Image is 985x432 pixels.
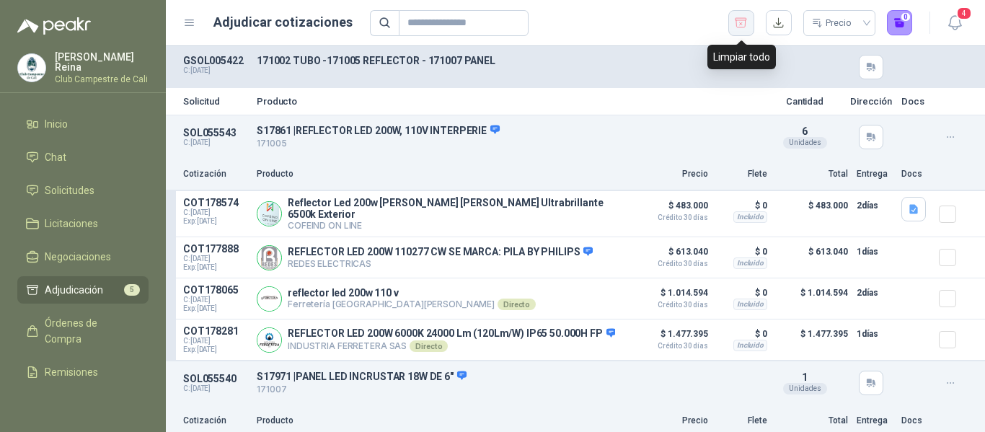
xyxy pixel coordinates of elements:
p: $ 0 [717,197,767,214]
a: Negociaciones [17,243,149,270]
a: Chat [17,144,149,171]
p: Ferretería [GEOGRAPHIC_DATA][PERSON_NAME] [288,299,536,310]
p: S17861 | REFLECTOR LED 200W, 110V INTERPERIE [257,124,760,137]
p: $ 0 [717,243,767,260]
button: 0 [887,10,913,36]
p: $ 613.040 [636,243,708,268]
div: Incluido [733,211,767,223]
p: Reflector Led 200w [PERSON_NAME] [PERSON_NAME] Ultrabrillante 6500k Exterior [288,197,627,220]
p: Entrega [857,167,893,181]
span: 4 [956,6,972,20]
p: 2 días [857,197,893,214]
p: Entrega [857,414,893,428]
p: Solicitud [183,97,248,106]
p: COT178281 [183,325,248,337]
span: Órdenes de Compra [45,315,135,347]
p: Producto [257,167,627,181]
p: REDES ELECTRICAS [288,258,593,269]
p: Docs [901,414,930,428]
span: C: [DATE] [183,255,248,263]
div: Unidades [783,137,827,149]
p: $ 0 [717,325,767,343]
p: INDUSTRIA FERRETERA SAS [288,340,615,352]
div: Incluido [733,299,767,310]
p: $ 483.000 [636,197,708,221]
img: Company Logo [18,54,45,81]
div: Unidades [783,383,827,394]
p: C: [DATE] [183,384,248,393]
span: 5 [124,284,140,296]
span: Chat [45,149,66,165]
span: Licitaciones [45,216,98,232]
div: Incluido [733,340,767,351]
p: REFLECTOR LED 200W 110277 CW SE MARCA: PILA BY PHILIPS [288,246,593,259]
img: Company Logo [257,202,281,226]
p: 2 días [857,284,893,301]
p: Cotización [183,414,248,428]
span: Crédito 30 días [636,343,708,350]
a: Órdenes de Compra [17,309,149,353]
p: $ 0 [717,284,767,301]
p: Producto [257,97,760,106]
p: Cantidad [769,97,841,106]
p: COT178065 [183,284,248,296]
p: 171002 TUBO -171005 REFLECTOR - 171007 PANEL [257,55,760,66]
p: Precio [636,414,708,428]
span: C: [DATE] [183,337,248,345]
a: Configuración [17,392,149,419]
span: Crédito 30 días [636,301,708,309]
span: Exp: [DATE] [183,304,248,313]
a: Solicitudes [17,177,149,204]
img: Logo peakr [17,17,91,35]
h1: Adjudicar cotizaciones [213,12,353,32]
p: Club Campestre de Cali [55,75,149,84]
div: Precio [812,12,854,34]
p: SOL055540 [183,373,248,384]
p: Precio [636,167,708,181]
p: Docs [901,167,930,181]
div: Directo [410,340,448,352]
img: Company Logo [257,328,281,352]
p: S17971 | PANEL LED INCRUSTAR 18W DE 6" [257,370,760,383]
p: Flete [717,414,767,428]
p: 171005 [257,137,760,151]
p: COT178574 [183,197,248,208]
span: Adjudicación [45,282,103,298]
span: Exp: [DATE] [183,217,248,226]
button: 4 [942,10,968,36]
span: Crédito 30 días [636,260,708,268]
img: Company Logo [257,246,281,270]
a: Adjudicación5 [17,276,149,304]
p: $ 483.000 [776,197,848,231]
span: 6 [802,125,808,137]
a: Licitaciones [17,210,149,237]
p: SOL055543 [183,127,248,138]
span: Remisiones [45,364,98,380]
div: Directo [498,299,536,310]
span: Negociaciones [45,249,111,265]
p: [PERSON_NAME] Reina [55,52,149,72]
span: Exp: [DATE] [183,345,248,354]
span: Inicio [45,116,68,132]
p: $ 1.477.395 [776,325,848,354]
p: 171007 [257,383,760,397]
p: $ 1.014.594 [776,284,848,313]
p: Flete [717,167,767,181]
img: Company Logo [257,287,281,311]
p: Docs [901,97,930,106]
span: C: [DATE] [183,296,248,304]
p: reflector led 200w 110 v [288,287,536,299]
p: C: [DATE] [183,66,248,75]
a: Remisiones [17,358,149,386]
span: C: [DATE] [183,208,248,217]
a: Inicio [17,110,149,138]
p: Dirección [849,97,893,106]
p: Producto [257,414,627,428]
p: COFEIND ON LINE [288,220,627,231]
p: COT177888 [183,243,248,255]
span: Solicitudes [45,182,94,198]
span: 1 [802,371,808,383]
p: Total [776,414,848,428]
p: C: [DATE] [183,138,248,147]
p: GSOL005422 [183,55,248,66]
